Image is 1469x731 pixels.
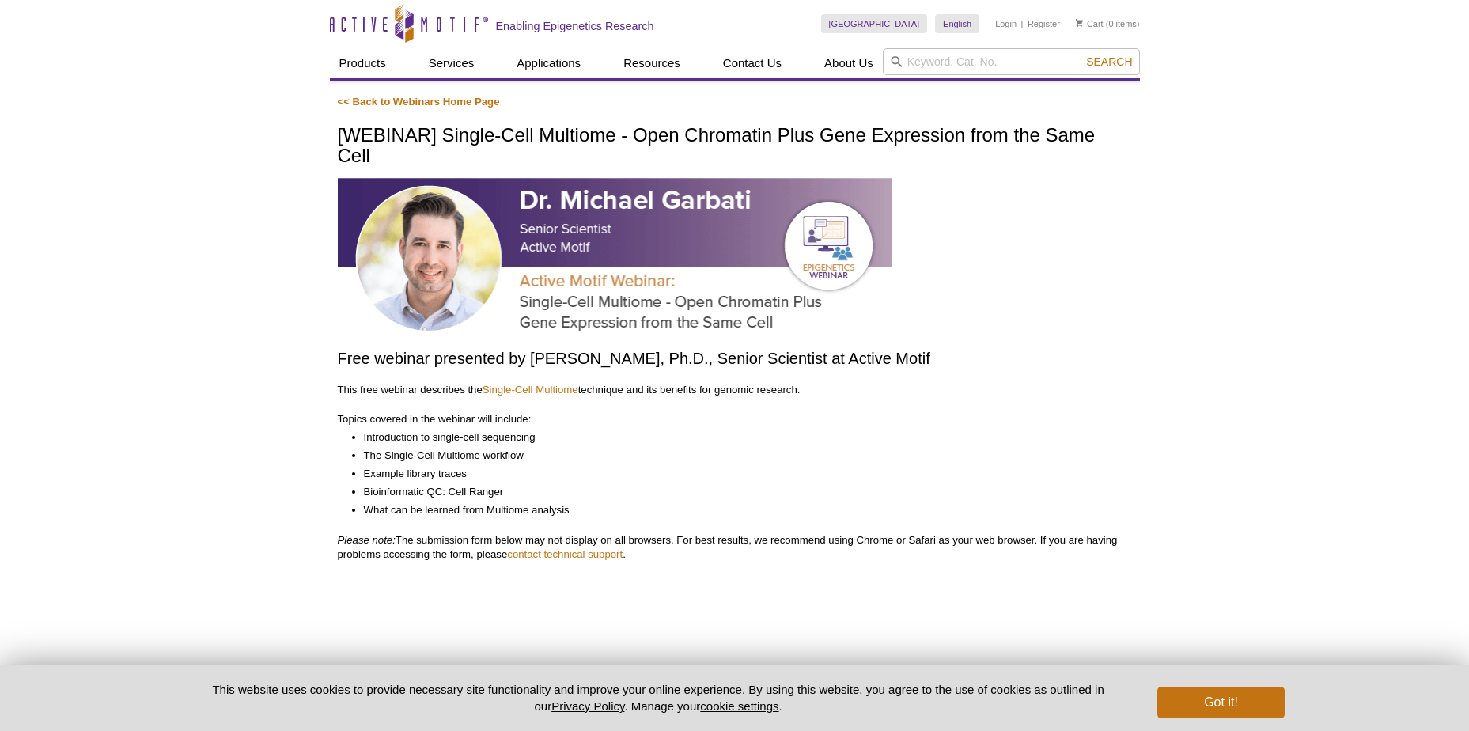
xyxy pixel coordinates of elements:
li: Introduction to single-cell sequencing [364,430,1116,445]
p: This website uses cookies to provide necessary site functionality and improve your online experie... [185,681,1132,714]
em: Please note: [338,534,396,546]
a: English [935,14,979,33]
a: Cart [1076,18,1104,29]
a: Products [330,48,396,78]
h2: Free webinar presented by [PERSON_NAME], Ph.D., Senior Scientist at Active Motif [338,348,1132,371]
a: About Us [815,48,883,78]
li: (0 items) [1076,14,1140,33]
a: Privacy Policy [551,699,624,713]
h1: [WEBINAR] Single-Cell Multiome - Open Chromatin Plus Gene Expression from the Same Cell [338,125,1132,169]
li: Bioinformatic QC: Cell Ranger [364,485,1116,499]
p: Topics covered in the webinar will include: [338,412,1132,426]
li: What can be learned from Multiome analysis [364,503,1116,517]
a: Register [1028,18,1060,29]
p: The submission form below may not display on all browsers. For best results, we recommend using C... [338,533,1132,562]
a: Applications [507,48,590,78]
a: Services [419,48,484,78]
p: This free webinar describes the technique and its benefits for genomic research. [338,383,1132,397]
a: Resources [614,48,690,78]
a: Contact Us [714,48,791,78]
button: cookie settings [700,699,778,713]
span: Search [1086,55,1132,68]
li: | [1021,14,1024,33]
a: contact technical support [507,548,623,560]
h2: Enabling Epigenetics Research [496,19,654,33]
input: Keyword, Cat. No. [883,48,1140,75]
a: << Back to Webinars Home Page [338,96,500,108]
button: Got it! [1157,687,1284,718]
li: The Single-Cell Multiome workflow [364,449,1116,463]
img: Single-Cell Multiome - Free Webinar [338,178,892,340]
a: Single-Cell Multiome [483,384,578,396]
a: Login [995,18,1017,29]
button: Search [1081,55,1137,69]
li: Example library traces [364,467,1116,481]
a: [GEOGRAPHIC_DATA] [821,14,928,33]
img: Your Cart [1076,19,1083,27]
